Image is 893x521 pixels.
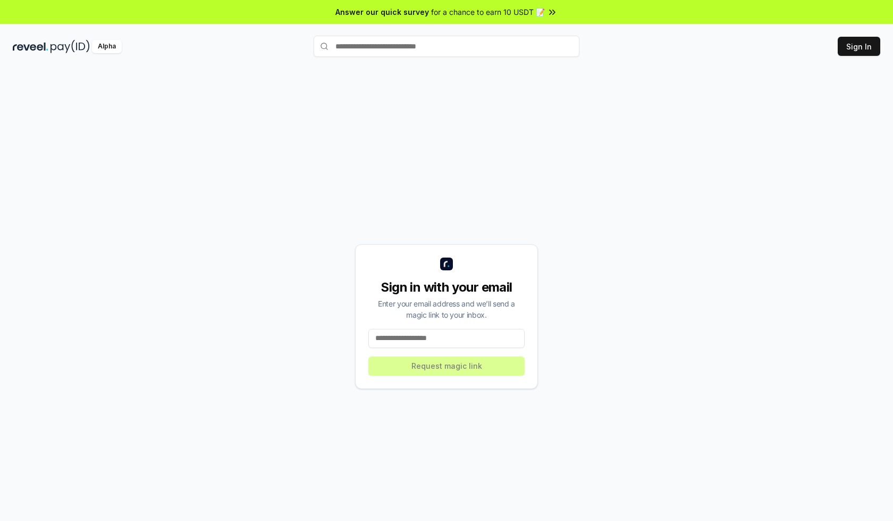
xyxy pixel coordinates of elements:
[440,258,453,270] img: logo_small
[13,40,48,53] img: reveel_dark
[50,40,90,53] img: pay_id
[368,279,525,296] div: Sign in with your email
[335,6,429,18] span: Answer our quick survey
[368,298,525,320] div: Enter your email address and we’ll send a magic link to your inbox.
[92,40,122,53] div: Alpha
[431,6,545,18] span: for a chance to earn 10 USDT 📝
[838,37,880,56] button: Sign In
